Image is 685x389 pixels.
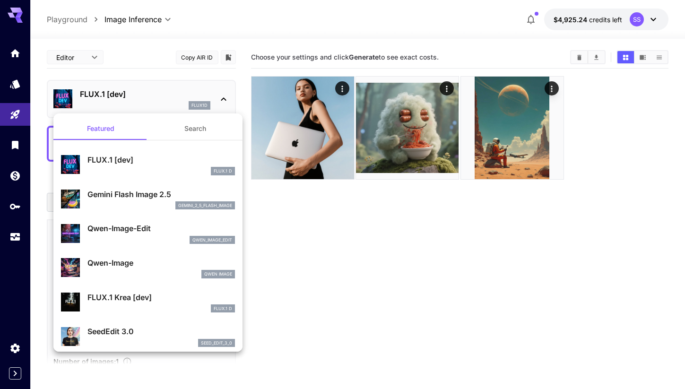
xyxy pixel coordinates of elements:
[204,271,232,277] p: Qwen Image
[214,305,232,312] p: FLUX.1 D
[87,189,235,200] p: Gemini Flash Image 2.5
[87,223,235,234] p: Qwen-Image-Edit
[53,117,148,140] button: Featured
[87,326,235,337] p: SeedEdit 3.0
[201,340,232,346] p: seed_edit_3_0
[148,117,243,140] button: Search
[61,288,235,317] div: FLUX.1 Krea [dev]FLUX.1 D
[192,237,232,243] p: qwen_image_edit
[61,185,235,214] div: Gemini Flash Image 2.5gemini_2_5_flash_image
[87,257,235,268] p: Qwen-Image
[61,322,235,351] div: SeedEdit 3.0seed_edit_3_0
[61,150,235,179] div: FLUX.1 [dev]FLUX.1 D
[87,154,235,165] p: FLUX.1 [dev]
[214,168,232,174] p: FLUX.1 D
[61,253,235,282] div: Qwen-ImageQwen Image
[178,202,232,209] p: gemini_2_5_flash_image
[61,219,235,248] div: Qwen-Image-Editqwen_image_edit
[87,292,235,303] p: FLUX.1 Krea [dev]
